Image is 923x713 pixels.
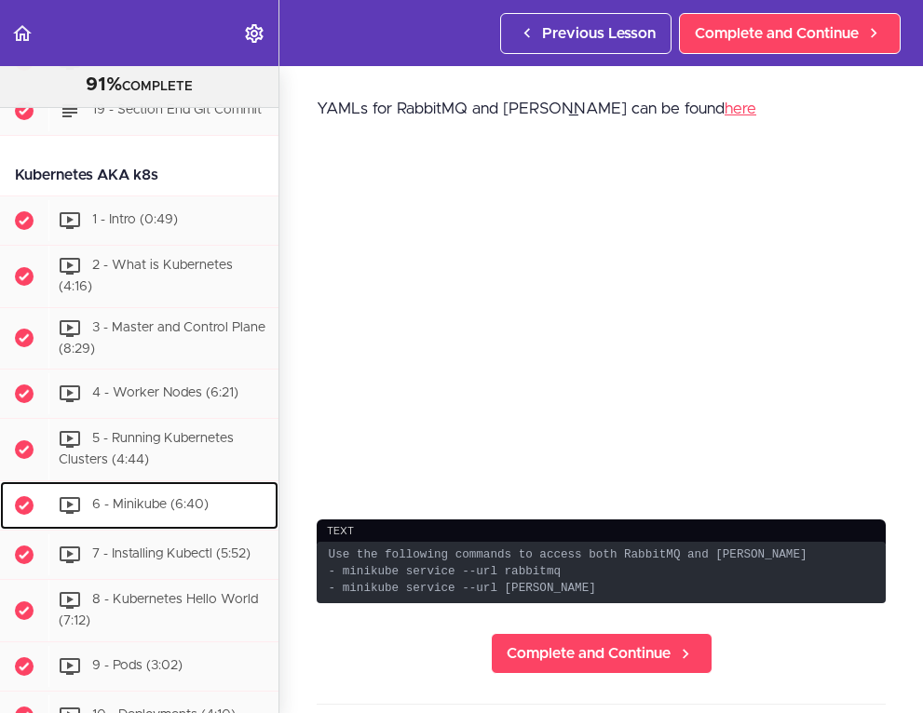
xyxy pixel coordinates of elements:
p: YAMLs for RabbitMQ and [PERSON_NAME] can be found [317,95,886,123]
span: 6 - Minikube (6:40) [92,498,209,511]
span: 9 - Pods (3:02) [92,659,183,672]
svg: Settings Menu [243,22,265,45]
iframe: Video Player [317,171,886,491]
div: COMPLETE [23,74,255,98]
svg: Back to course curriculum [11,22,34,45]
span: Complete and Continue [507,642,671,665]
a: Previous Lesson [500,13,672,54]
span: Previous Lesson [542,22,656,45]
div: text [317,519,886,545]
span: 91% [86,75,122,94]
span: Complete and Continue [695,22,859,45]
span: 8 - Kubernetes Hello World (7:12) [59,593,258,627]
a: Complete and Continue [491,633,713,674]
span: 19 - Section End Git Commit [92,103,262,116]
span: 1 - Intro (0:49) [92,213,178,226]
a: here [725,101,756,116]
span: 5 - Running Kubernetes Clusters (4:44) [59,433,234,467]
span: 3 - Master and Control Plane (8:29) [59,321,265,356]
code: Use the following commands to access both RabbitMQ and [PERSON_NAME] - minikube service --url rab... [317,542,886,604]
a: Complete and Continue [679,13,901,54]
span: 2 - What is Kubernetes (4:16) [59,259,233,293]
span: 7 - Installing Kubectl (5:52) [92,547,251,560]
span: 4 - Worker Nodes (6:21) [92,387,238,400]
